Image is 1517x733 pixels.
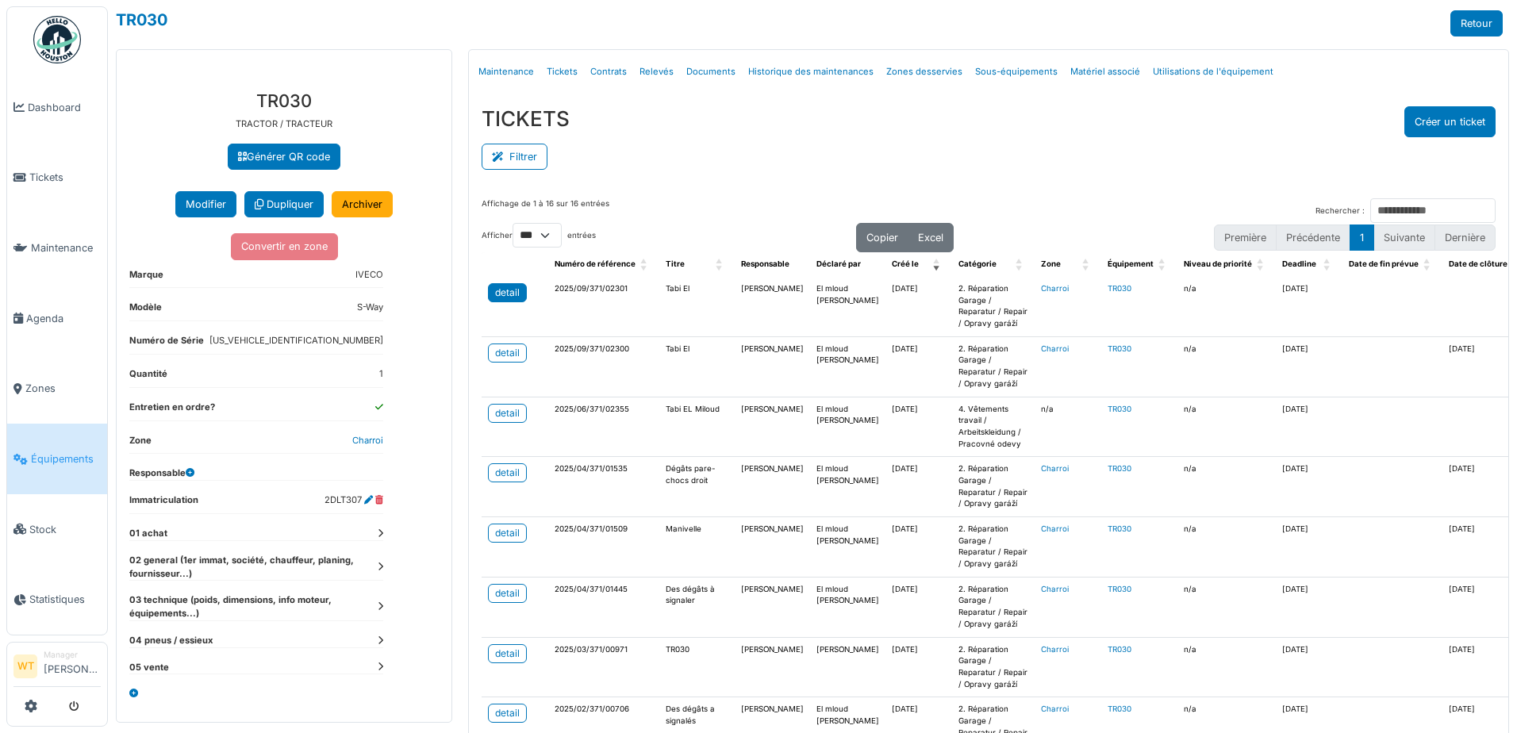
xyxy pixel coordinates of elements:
[1108,464,1131,473] a: TR030
[810,577,885,637] td: El mloud [PERSON_NAME]
[472,53,540,90] a: Maintenance
[495,286,520,300] div: detail
[1146,53,1280,90] a: Utilisations de l'équipement
[13,649,101,687] a: WT Manager[PERSON_NAME]
[7,283,107,354] a: Agenda
[1082,252,1092,277] span: Zone: Activate to sort
[659,517,735,578] td: Manivelle
[116,10,167,29] a: TR030
[816,259,861,268] span: Déclaré par
[659,397,735,457] td: Tabi EL Miloud
[885,277,952,336] td: [DATE]
[129,301,162,320] dt: Modèle
[7,565,107,635] a: Statistiques
[352,435,383,446] a: Charroi
[659,457,735,517] td: Dégâts pare-chocs droit
[1041,524,1069,533] a: Charroi
[735,457,810,517] td: [PERSON_NAME]
[810,637,885,697] td: [PERSON_NAME]
[1349,259,1419,268] span: Date de fin prévue
[332,191,393,217] a: Archiver
[513,223,562,248] select: Afficherentrées
[1214,225,1496,251] nav: pagination
[810,277,885,336] td: El mloud [PERSON_NAME]
[1108,704,1131,713] a: TR030
[44,649,101,683] li: [PERSON_NAME]
[716,252,725,277] span: Titre: Activate to sort
[357,301,383,314] dd: S-Way
[33,16,81,63] img: Badge_color-CXgf-gQk.svg
[952,277,1035,336] td: 2. Réparation Garage / Reparatur / Repair / Opravy garáží
[548,277,659,336] td: 2025/09/371/02301
[244,191,324,217] a: Dupliquer
[1276,637,1342,697] td: [DATE]
[1108,344,1131,353] a: TR030
[1276,397,1342,457] td: [DATE]
[129,593,383,620] dt: 03 technique (poids, dimensions, info moteur, équipements...)
[129,334,204,354] dt: Numéro de Série
[952,397,1035,457] td: 4. Vêtements travail / Arbeitskleidung / Pracovné odevy
[1177,457,1276,517] td: n/a
[1276,577,1342,637] td: [DATE]
[28,100,101,115] span: Dashboard
[1041,585,1069,593] a: Charroi
[735,637,810,697] td: [PERSON_NAME]
[495,346,520,360] div: detail
[129,527,383,540] dt: 01 achat
[659,336,735,397] td: Tabi El
[1282,259,1316,268] span: Deadline
[952,457,1035,517] td: 2. Réparation Garage / Reparatur / Repair / Opravy garáží
[31,451,101,466] span: Équipements
[129,493,198,513] dt: Immatriculation
[1404,106,1496,137] button: Créer un ticket
[866,232,898,244] span: Copier
[633,53,680,90] a: Relevés
[1449,259,1507,268] span: Date de clôture
[659,277,735,336] td: Tabi El
[7,143,107,213] a: Tickets
[1350,225,1374,251] button: 1
[548,336,659,397] td: 2025/09/371/02300
[379,367,383,381] dd: 1
[129,90,439,111] h3: TR030
[548,397,659,457] td: 2025/06/371/02355
[952,637,1035,697] td: 2. Réparation Garage / Reparatur / Repair / Opravy garáží
[918,232,943,244] span: Excel
[659,637,735,697] td: TR030
[952,336,1035,397] td: 2. Réparation Garage / Reparatur / Repair / Opravy garáží
[680,53,742,90] a: Documents
[325,493,383,507] dd: 2DLT307
[7,354,107,424] a: Zones
[555,259,636,268] span: Numéro de référence
[1041,645,1069,654] a: Charroi
[25,381,101,396] span: Zones
[885,457,952,517] td: [DATE]
[488,343,527,363] a: detail
[1177,517,1276,578] td: n/a
[1041,259,1061,268] span: Zone
[735,336,810,397] td: [PERSON_NAME]
[1315,205,1365,217] label: Rechercher :
[548,457,659,517] td: 2025/04/371/01535
[29,592,101,607] span: Statistiques
[548,577,659,637] td: 2025/04/371/01445
[129,466,194,480] dt: Responsable
[1041,344,1069,353] a: Charroi
[880,53,969,90] a: Zones desservies
[44,649,101,661] div: Manager
[1041,704,1069,713] a: Charroi
[952,577,1035,637] td: 2. Réparation Garage / Reparatur / Repair / Opravy garáží
[1323,252,1333,277] span: Deadline: Activate to sort
[7,494,107,565] a: Stock
[958,259,997,268] span: Catégorie
[1276,277,1342,336] td: [DATE]
[7,424,107,494] a: Équipements
[735,397,810,457] td: [PERSON_NAME]
[885,577,952,637] td: [DATE]
[810,457,885,517] td: El mloud [PERSON_NAME]
[495,586,520,601] div: detail
[495,406,520,420] div: detail
[1041,464,1069,473] a: Charroi
[810,397,885,457] td: El mloud [PERSON_NAME]
[659,577,735,637] td: Des dégâts à signaler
